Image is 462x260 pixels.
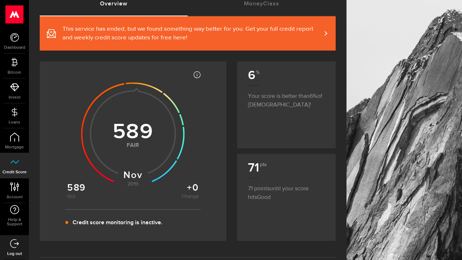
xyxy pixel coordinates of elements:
p: Credit score monitoring is inactive. [73,218,162,227]
span: 71 points [248,186,270,192]
b: 71 [248,160,266,175]
span: Good [257,195,271,200]
button: Open LiveChat chat widget [6,3,27,25]
p: until your score hits [248,178,325,202]
a: This service has ended, but we found something way better for you. Get your full credit report an... [40,16,336,51]
p: Your score is better than of [DEMOGRAPHIC_DATA]! [248,85,325,109]
b: 6 [248,68,259,83]
span: This service has ended, but we found something way better for you. Get your full credit report an... [62,25,321,42]
span: 6 [310,94,317,99]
